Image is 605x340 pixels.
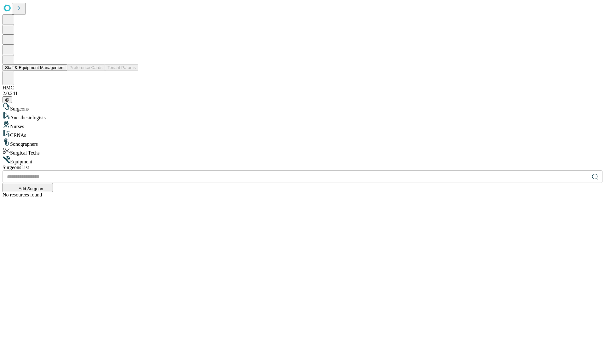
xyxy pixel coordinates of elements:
[3,183,53,192] button: Add Surgeon
[105,64,138,71] button: Tenant Params
[19,186,43,191] span: Add Surgeon
[3,129,602,138] div: CRNAs
[5,97,9,102] span: @
[3,165,602,170] div: Surgeons List
[3,147,602,156] div: Surgical Techs
[3,138,602,147] div: Sonographers
[3,121,602,129] div: Nurses
[3,64,67,71] button: Staff & Equipment Management
[3,85,602,91] div: HMC
[3,192,602,198] div: No resources found
[67,64,105,71] button: Preference Cards
[3,112,602,121] div: Anesthesiologists
[3,91,602,96] div: 2.0.241
[3,96,12,103] button: @
[3,103,602,112] div: Surgeons
[3,156,602,165] div: Equipment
